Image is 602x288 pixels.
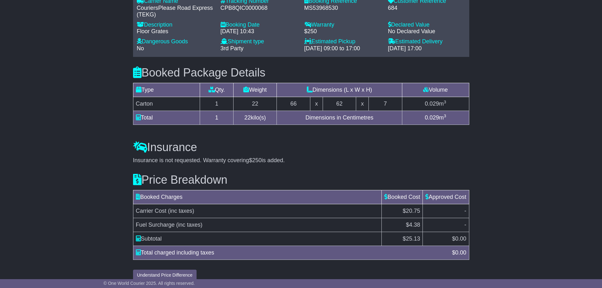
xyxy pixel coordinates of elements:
[455,236,466,242] span: 0.00
[382,190,423,204] td: Booked Cost
[388,5,465,12] div: 684
[323,97,356,111] td: 62
[423,190,469,204] td: Approved Cost
[244,114,251,121] span: 22
[449,248,469,257] div: $
[444,100,446,104] sup: 3
[234,111,277,125] td: kilo(s)
[388,28,465,35] div: No Declared Value
[406,222,420,228] span: $4.38
[104,281,195,286] span: © One World Courier 2025. All rights reserved.
[137,21,214,28] div: Description
[136,208,167,214] span: Carrier Cost
[304,38,382,45] div: Estimated Pickup
[234,83,277,97] td: Weight
[277,111,402,125] td: Dimensions in Centimetres
[221,21,298,28] div: Booking Date
[368,97,402,111] td: 7
[137,5,214,18] div: CouriersPlease Road Express (TEKG)
[221,28,298,35] div: [DATE] 10:43
[234,97,277,111] td: 22
[425,101,439,107] span: 0.029
[221,45,244,52] span: 3rd Party
[304,5,382,12] div: MS53968530
[133,232,382,246] td: Subtotal
[388,21,465,28] div: Declared Value
[465,222,466,228] span: -
[133,83,200,97] td: Type
[277,83,402,97] td: Dimensions (L x W x H)
[133,141,469,154] h3: Insurance
[402,97,469,111] td: m
[137,28,214,35] div: Floor Grates
[304,21,382,28] div: Warranty
[221,5,298,12] div: CPB8QIC0000068
[249,157,262,163] span: $250
[133,270,197,281] button: Understand Price Difference
[168,208,194,214] span: (inc taxes)
[200,111,234,125] td: 1
[423,232,469,246] td: $
[310,97,323,111] td: x
[136,222,175,228] span: Fuel Surcharge
[221,38,298,45] div: Shipment type
[455,249,466,256] span: 0.00
[133,111,200,125] td: Total
[465,208,466,214] span: -
[304,28,382,35] div: $250
[304,45,382,52] div: [DATE] 09:00 to 17:00
[133,157,469,164] div: Insurance is not requested. Warranty covering is added.
[403,208,420,214] span: $20.75
[444,113,446,118] sup: 3
[133,66,469,79] h3: Booked Package Details
[137,45,144,52] span: No
[388,45,465,52] div: [DATE] 17:00
[133,174,469,186] h3: Price Breakdown
[176,222,203,228] span: (inc taxes)
[388,38,465,45] div: Estimated Delivery
[133,190,382,204] td: Booked Charges
[406,236,420,242] span: 25.13
[382,232,423,246] td: $
[200,83,234,97] td: Qty.
[133,248,449,257] div: Total charged including taxes
[133,97,200,111] td: Carton
[356,97,368,111] td: x
[277,97,310,111] td: 66
[402,111,469,125] td: m
[402,83,469,97] td: Volume
[200,97,234,111] td: 1
[137,38,214,45] div: Dangerous Goods
[425,114,439,121] span: 0.029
